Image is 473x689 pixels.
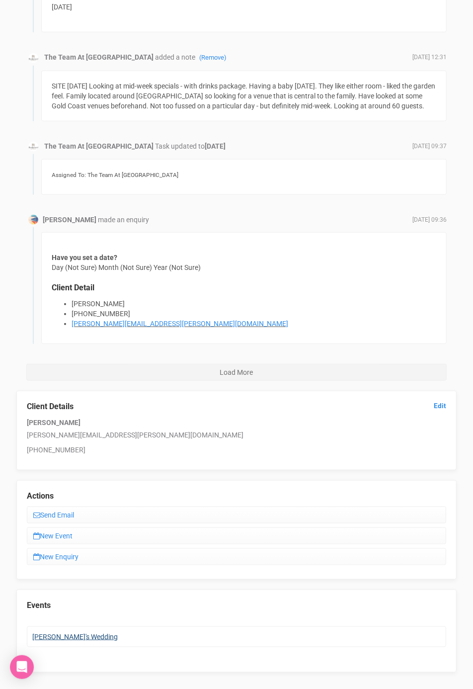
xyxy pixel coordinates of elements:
span: added a note [155,53,227,61]
a: [PERSON_NAME][EMAIL_ADDRESS][PERSON_NAME][DOMAIN_NAME] [72,320,288,328]
b: [DATE] [205,142,226,150]
a: [PERSON_NAME]'s Wedding [32,633,118,641]
legend: Actions [27,491,446,502]
img: BGLogo.jpg [28,53,38,63]
div: Day (Not Sure) Month (Not Sure) Year (Not Sure) [41,232,447,344]
p: [PHONE_NUMBER] [27,445,446,455]
a: New Event [27,527,446,544]
img: Profile Image [28,215,38,225]
legend: Client Detail [52,282,436,294]
strong: The Team At [GEOGRAPHIC_DATA] [44,53,154,61]
small: Assigned To: The Team At [GEOGRAPHIC_DATA] [52,172,178,178]
span: [DATE] 09:36 [412,216,447,224]
span: [DATE] 12:31 [412,53,447,62]
strong: Have you set a date? [52,254,117,261]
strong: [PERSON_NAME] [43,216,96,224]
legend: Client Details [27,401,446,413]
button: Load More [26,364,447,381]
strong: The Team At [GEOGRAPHIC_DATA] [44,142,154,150]
a: (Remove) [199,54,227,61]
p: [PERSON_NAME][EMAIL_ADDRESS][PERSON_NAME][DOMAIN_NAME] [27,430,446,440]
strong: [PERSON_NAME] [27,419,80,427]
li: [PHONE_NUMBER] [72,309,436,319]
a: Edit [434,401,446,411]
img: BGLogo.jpg [28,142,38,152]
span: [DATE] 09:37 [412,142,447,151]
div: Open Intercom Messenger [10,655,34,679]
a: New Enquiry [27,548,446,565]
a: Send Email [27,507,446,523]
span: Task updated to [155,142,226,150]
li: [PERSON_NAME] [72,299,436,309]
div: SITE [DATE] Looking at mid-week specials - with drinks package. Having a baby [DATE]. They like e... [41,71,447,121]
legend: Events [27,600,446,611]
span: made an enquiry [98,216,149,224]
